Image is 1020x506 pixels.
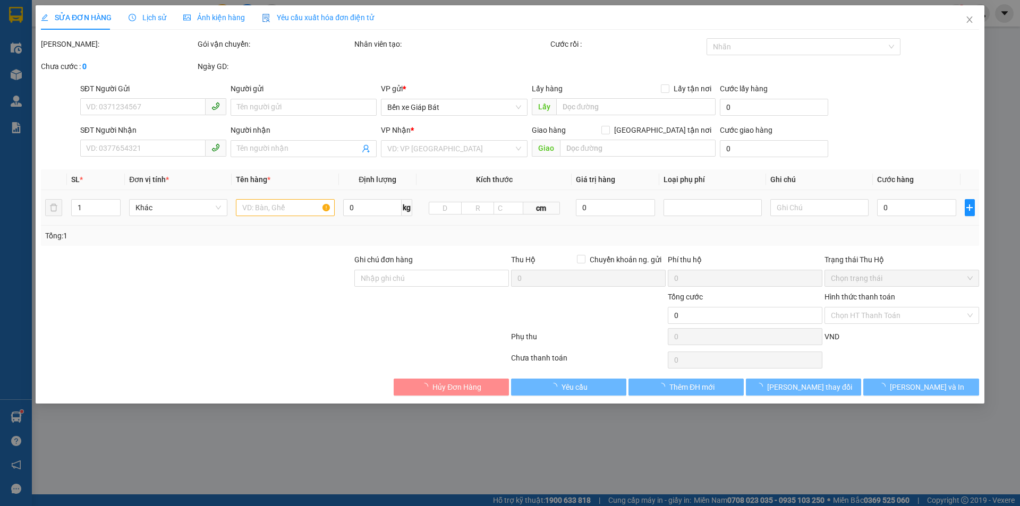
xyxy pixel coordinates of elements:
div: [PERSON_NAME]: [41,38,195,50]
span: picture [183,14,191,21]
span: edit [41,14,48,21]
th: Ghi chú [766,169,873,190]
input: Dọc đường [560,140,716,157]
span: VP Nhận [381,126,411,134]
label: Cước giao hàng [720,126,772,134]
span: kg [402,199,412,216]
span: Yêu cầu [562,381,588,393]
div: SĐT Người Nhận [80,124,226,136]
span: Thêm ĐH mới [669,381,715,393]
div: Cước rồi : [550,38,705,50]
div: VP gửi [381,83,528,95]
span: Khác [136,200,222,216]
span: Đơn vị tính [130,175,169,184]
span: [PERSON_NAME] thay đổi [767,381,852,393]
span: Bến xe Giáp Bát [388,99,521,115]
span: VND [824,332,839,341]
span: Tên hàng [236,175,271,184]
span: Hủy Đơn Hàng [432,381,481,393]
input: Cước lấy hàng [720,99,828,116]
span: Ảnh kiện hàng [183,13,245,22]
div: Chưa thanh toán [510,352,667,371]
input: Ghi chú đơn hàng [354,270,509,287]
span: Chọn trạng thái [831,270,973,286]
span: loading [755,383,767,390]
div: Người gửi [231,83,377,95]
button: [PERSON_NAME] và In [864,379,979,396]
span: loading [421,383,432,390]
span: Tổng cước [668,293,703,301]
th: Loại phụ phí [659,169,766,190]
input: D [429,202,462,215]
img: icon [262,14,270,22]
input: Ghi Chú [770,199,869,216]
input: Cước giao hàng [720,140,828,157]
div: Người nhận [231,124,377,136]
span: cm [523,202,559,215]
span: Lấy [532,98,556,115]
span: Giao [532,140,560,157]
label: Hình thức thanh toán [824,293,895,301]
span: loading [550,383,562,390]
span: Giá trị hàng [576,175,616,184]
span: SL [71,175,80,184]
input: Dọc đường [556,98,716,115]
span: Yêu cầu xuất hóa đơn điện tử [262,13,374,22]
button: Yêu cầu [511,379,626,396]
span: loading [658,383,669,390]
div: Trạng thái Thu Hộ [824,254,979,265]
span: Chuyển khoản ng. gửi [585,254,666,265]
span: loading [878,383,890,390]
div: SĐT Người Gửi [80,83,226,95]
span: Lấy tận nơi [669,83,716,95]
span: Cước hàng [878,175,914,184]
label: Ghi chú đơn hàng [354,255,413,264]
span: [GEOGRAPHIC_DATA] tận nơi [610,124,716,136]
div: Phụ thu [510,331,667,349]
b: 0 [82,62,87,71]
div: Tổng: 1 [45,230,394,242]
button: Thêm ĐH mới [628,379,744,396]
label: Cước lấy hàng [720,84,768,93]
span: user-add [362,144,371,153]
span: Giao hàng [532,126,566,134]
input: R [461,202,494,215]
span: clock-circle [129,14,136,21]
div: Nhân viên tạo: [354,38,548,50]
span: plus [965,203,974,212]
div: Phí thu hộ [668,254,822,270]
button: plus [965,199,975,216]
span: Định lượng [359,175,396,184]
button: Hủy Đơn Hàng [394,379,509,396]
span: SỬA ĐƠN HÀNG [41,13,112,22]
span: [PERSON_NAME] và In [890,381,964,393]
span: Thu Hộ [511,255,535,264]
input: VD: Bàn, Ghế [236,199,335,216]
span: phone [211,143,220,152]
span: Lịch sử [129,13,166,22]
div: Gói vận chuyển: [198,38,352,50]
input: C [494,202,523,215]
span: Kích thước [476,175,513,184]
button: Close [955,5,984,35]
div: Chưa cước : [41,61,195,72]
button: delete [45,199,62,216]
button: [PERSON_NAME] thay đổi [746,379,861,396]
span: close [965,15,974,24]
div: Ngày GD: [198,61,352,72]
span: phone [211,102,220,110]
span: Lấy hàng [532,84,563,93]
